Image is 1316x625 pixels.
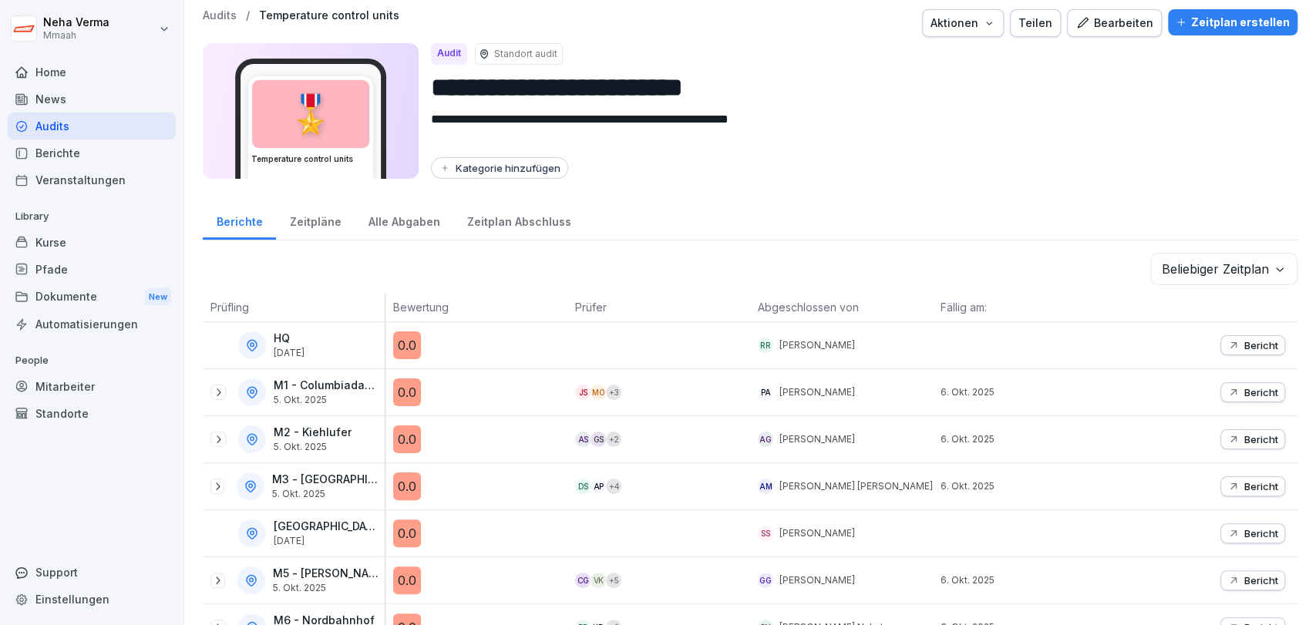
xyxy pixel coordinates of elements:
button: Bericht [1220,523,1285,543]
div: GG [758,573,773,588]
p: Bericht [1244,339,1278,351]
div: 0.0 [393,331,421,359]
div: + 4 [606,479,621,494]
div: RR [758,338,773,353]
p: M3 - [GEOGRAPHIC_DATA] [272,473,382,486]
div: MO [591,385,606,400]
p: Prüfling [210,299,377,315]
div: Bearbeiten [1075,15,1153,32]
p: [PERSON_NAME] [779,432,855,446]
a: Zeitplan Abschluss [453,200,584,240]
p: 6. Okt. 2025 [941,573,1116,587]
div: AS [575,432,591,447]
a: News [8,86,176,113]
div: Aktionen [931,15,995,32]
div: 0.0 [393,378,421,406]
p: 6. Okt. 2025 [941,385,1116,399]
div: AM [758,479,773,494]
div: Kategorie hinzufügen [439,162,560,174]
button: Bericht [1220,382,1285,402]
div: Alle Abgaben [355,200,453,240]
div: Home [8,59,176,86]
p: Bericht [1244,574,1278,586]
button: Bericht [1220,335,1285,355]
p: Bericht [1244,480,1278,492]
button: Bearbeiten [1067,9,1162,37]
a: Audits [8,113,176,139]
a: Veranstaltungen [8,166,176,193]
div: Dokumente [8,283,176,311]
div: Mitarbeiter [8,373,176,400]
div: Einstellungen [8,586,176,613]
div: AP [591,479,606,494]
h3: Temperature control units [251,153,370,165]
div: Berichte [203,200,276,240]
p: [PERSON_NAME] [779,385,855,399]
div: Standorte [8,400,176,427]
a: Pfade [8,256,176,283]
p: / [246,9,250,22]
div: GS [591,432,606,447]
div: PA [758,385,773,400]
div: + 3 [606,385,621,400]
p: People [8,348,176,373]
p: 5. Okt. 2025 [274,395,382,405]
p: Bericht [1244,433,1278,445]
div: AG [758,432,773,447]
div: + 2 [606,432,621,447]
p: 5. Okt. 2025 [272,489,382,499]
th: Prüfer [567,293,750,322]
p: Standort audit [494,47,557,61]
p: M1 - Columbiadamm [274,379,382,392]
p: M5 - [PERSON_NAME] [273,567,382,580]
div: DS [575,479,591,494]
p: Bewertung [393,299,560,315]
p: [PERSON_NAME] [PERSON_NAME] [779,479,933,493]
a: Audits [203,9,237,22]
p: M2 - Kiehlufer [274,426,352,439]
a: Automatisierungen [8,311,176,338]
button: Bericht [1220,570,1285,590]
th: Fällig am: [933,293,1116,322]
div: Support [8,559,176,586]
div: 🎖️ [252,80,369,148]
button: Aktionen [922,9,1004,37]
div: VK [591,573,606,588]
a: Kurse [8,229,176,256]
p: Abgeschlossen von [758,299,925,315]
p: Bericht [1244,386,1278,398]
button: Zeitplan erstellen [1168,9,1297,35]
p: [DATE] [274,536,382,546]
p: [GEOGRAPHIC_DATA] [274,520,382,533]
button: Kategorie hinzufügen [431,157,568,179]
a: Berichte [8,139,176,166]
button: Bericht [1220,429,1285,449]
a: Temperature control units [259,9,399,22]
div: JS [575,385,591,400]
a: DokumenteNew [8,283,176,311]
div: + 5 [606,573,621,588]
div: Teilen [1018,15,1052,32]
button: Teilen [1010,9,1061,37]
div: CG [575,573,591,588]
div: 0.0 [393,566,421,594]
p: 5. Okt. 2025 [274,442,352,452]
div: Audit [431,43,467,65]
p: Library [8,204,176,229]
div: 0.0 [393,472,421,500]
a: Zeitpläne [276,200,355,240]
p: [PERSON_NAME] [779,573,855,587]
p: HQ [274,332,305,345]
p: Neha Verma [43,16,109,29]
p: [PERSON_NAME] [779,526,855,540]
div: 0.0 [393,519,421,547]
